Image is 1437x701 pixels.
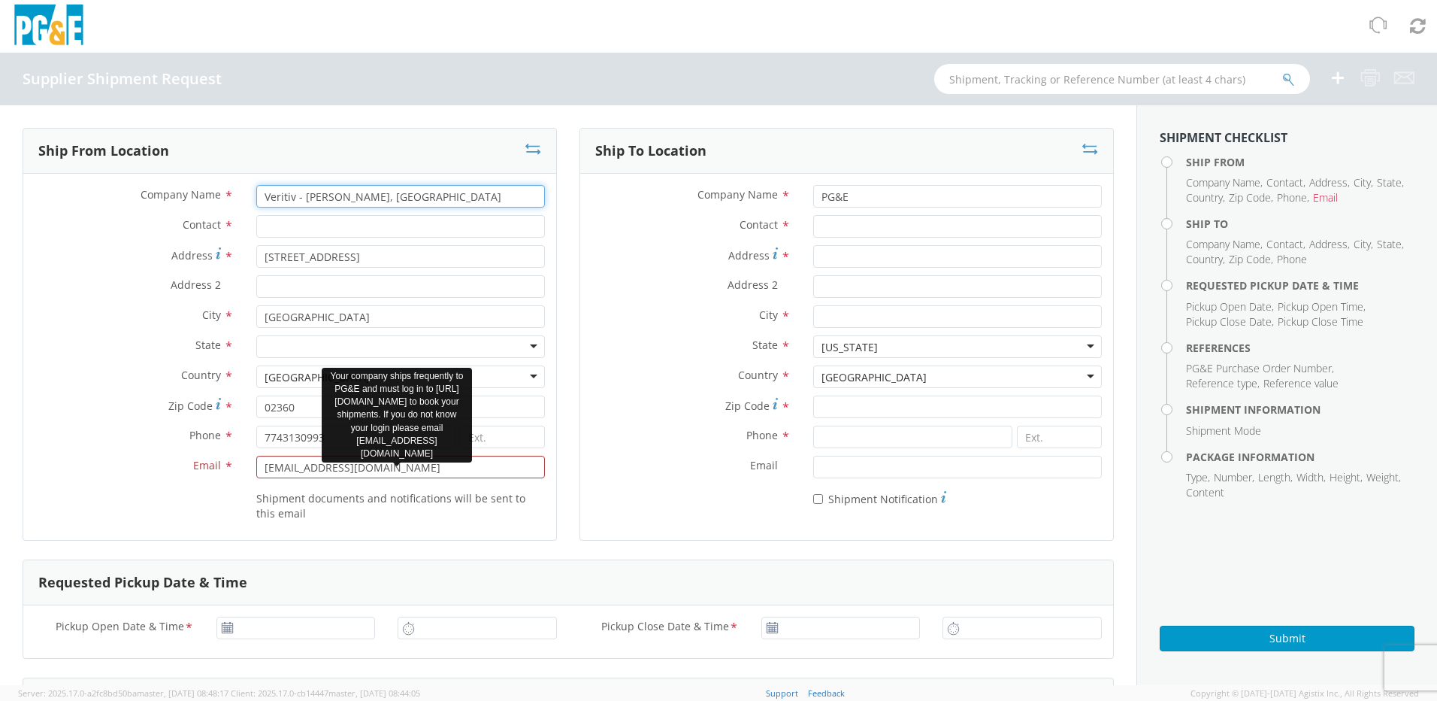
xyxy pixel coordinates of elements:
span: Pickup Close Time [1278,314,1363,329]
span: Width [1296,470,1324,484]
span: Reference value [1263,376,1339,390]
input: Ext. [1017,426,1102,448]
li: , [1186,175,1263,190]
h4: References [1186,342,1414,354]
h4: Shipment Information [1186,404,1414,415]
span: Client: 2025.17.0-cb14447 [231,687,420,699]
li: , [1377,237,1404,252]
span: Address 2 [728,278,778,292]
span: State [752,338,778,352]
li: , [1330,470,1363,485]
span: Contact [183,217,221,232]
span: Pickup Close Date [1186,314,1272,329]
span: Pickup Open Time [1278,299,1363,314]
span: Country [181,368,221,382]
li: , [1229,252,1273,267]
span: Country [1186,252,1223,266]
h4: Supplier Shipment Request [23,71,222,87]
span: Height [1330,470,1360,484]
span: Email [1313,190,1338,205]
div: [GEOGRAPHIC_DATA] [821,370,927,385]
span: Company Name [697,187,778,202]
div: Your company ships frequently to PG&E and must log in to [URL][DOMAIN_NAME] to book your shipment... [322,368,472,463]
span: Phone [189,428,221,442]
span: City [202,308,221,322]
li: , [1186,376,1260,391]
li: , [1354,237,1373,252]
span: Zip Code [168,399,213,413]
h4: Requested Pickup Date & Time [1186,280,1414,291]
span: Shipment Mode [1186,423,1261,438]
label: Shipment documents and notifications will be sent to this email [256,489,545,521]
span: Contact [1266,175,1303,190]
span: Zip Code [1229,190,1271,205]
span: State [1377,237,1402,251]
span: Company Name [1186,237,1260,251]
li: , [1186,470,1210,485]
span: master, [DATE] 08:48:17 [137,687,228,699]
div: [GEOGRAPHIC_DATA] [265,370,370,385]
li: , [1309,237,1350,252]
li: , [1266,175,1305,190]
span: Copyright © [DATE]-[DATE] Agistix Inc., All Rights Reserved [1190,687,1419,699]
span: Address [171,248,213,262]
input: Ext. [460,426,545,448]
span: Number [1214,470,1252,484]
strong: Shipment Checklist [1160,129,1287,146]
button: Submit [1160,626,1414,651]
span: Server: 2025.17.0-a2fc8bd50ba [18,687,228,699]
span: City [1354,175,1371,190]
li: , [1214,470,1254,485]
div: [US_STATE] [821,340,878,355]
input: Shipment Notification [813,494,823,504]
li: , [1186,237,1263,252]
span: Phone [1277,190,1307,205]
span: State [195,338,221,352]
h4: Package Information [1186,451,1414,463]
span: master, [DATE] 08:44:05 [328,687,420,699]
span: Company Name [141,187,221,202]
span: Country [1186,190,1223,205]
span: Pickup Open Date [1186,299,1272,314]
span: Reference type [1186,376,1257,390]
h4: Ship From [1186,156,1414,168]
span: State [1377,175,1402,190]
label: Shipment Notification [813,489,946,507]
li: , [1186,299,1274,314]
span: Contact [740,217,778,232]
span: Zip Code [1229,252,1271,266]
img: pge-logo-06675f144f4cfa6a6814.png [11,5,86,49]
span: Content [1186,485,1224,499]
span: Address [728,248,770,262]
li: , [1186,252,1225,267]
li: , [1354,175,1373,190]
span: Pickup Open Date & Time [56,619,184,636]
span: Weight [1366,470,1399,484]
span: Country [738,368,778,382]
span: Phone [746,428,778,442]
li: , [1278,299,1366,314]
span: Address [1309,237,1348,251]
span: Pickup Close Date & Time [601,619,729,636]
span: Address 2 [171,278,221,292]
span: Address [1309,175,1348,190]
h4: Ship To [1186,218,1414,229]
span: Company Name [1186,175,1260,190]
a: Support [766,687,798,699]
li: , [1309,175,1350,190]
span: City [1354,237,1371,251]
li: , [1377,175,1404,190]
li: , [1186,190,1225,205]
li: , [1229,190,1273,205]
li: , [1277,190,1309,205]
li: , [1366,470,1401,485]
h3: Ship To Location [595,144,706,159]
a: Feedback [808,687,845,699]
span: Type [1186,470,1208,484]
span: PG&E Purchase Order Number [1186,361,1332,375]
li: , [1296,470,1326,485]
li: , [1266,237,1305,252]
span: Phone [1277,252,1307,266]
li: , [1186,361,1334,376]
li: , [1258,470,1293,485]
